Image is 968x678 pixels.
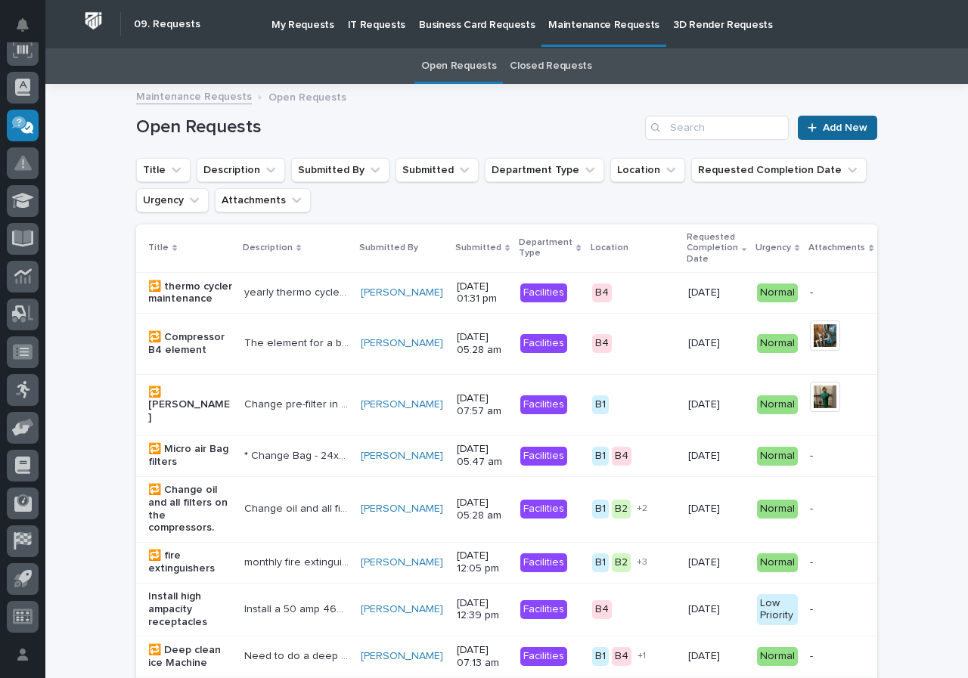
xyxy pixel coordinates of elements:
[510,48,591,84] a: Closed Requests
[136,476,909,542] tr: 🔁 Change oil and all filters on the compressors.Change oil and all filters on the compressors. Lo...
[637,504,647,513] span: + 2
[136,188,209,212] button: Urgency
[244,500,352,515] p: Change oil and all filters on the compressors. Locations: 2- B1 1- B2 1- B3 2- B4
[136,542,909,583] tr: 🔁 fire extinguishersmonthly fire extinguisher checkmonthly fire extinguisher check [PERSON_NAME] ...
[592,283,612,302] div: B4
[361,603,529,616] a: [PERSON_NAME] [PERSON_NAME]
[361,503,443,515] a: [PERSON_NAME]
[268,88,346,104] p: Open Requests
[688,650,745,663] p: [DATE]
[136,158,191,182] button: Title
[592,553,609,572] div: B1
[361,398,443,411] a: [PERSON_NAME]
[612,647,631,666] div: B4
[197,158,285,182] button: Description
[688,556,745,569] p: [DATE]
[610,158,685,182] button: Location
[810,556,872,569] p: -
[136,116,639,138] h1: Open Requests
[215,188,311,212] button: Attachments
[455,240,501,256] p: Submitted
[612,553,631,572] div: B2
[361,556,443,569] a: [PERSON_NAME]
[485,158,604,182] button: Department Type
[457,550,508,575] p: [DATE] 12:05 pm
[688,398,745,411] p: [DATE]
[757,500,798,519] div: Normal
[136,636,909,677] tr: 🔁 Deep clean ice MachineNeed to do a deep clean of the 4 ice machines - Remove all ice -Clean coi...
[148,550,232,575] p: 🔁 fire extinguishers
[798,116,877,140] a: Add New
[79,7,107,35] img: Workspace Logo
[361,650,443,663] a: [PERSON_NAME]
[244,334,352,350] p: The element for a building 4 compressor room needs to be changed where it comes out of the dryer.
[136,313,909,374] tr: 🔁 Compressor B4 elementThe element for a building 4 compressor room needs to be changed where it ...
[823,122,867,133] span: Add New
[688,286,745,299] p: [DATE]
[520,500,567,519] div: Facilities
[520,600,567,619] div: Facilities
[457,443,508,469] p: [DATE] 05:47 am
[421,48,496,84] a: Open Requests
[244,553,352,569] p: monthly fire extinguisher check
[592,500,609,519] div: B1
[755,240,791,256] p: Urgency
[808,240,865,256] p: Attachments
[519,234,572,262] p: Department Type
[136,272,909,313] tr: 🔁 thermo cycler maintenanceyearly thermo cycler service and inspections. - check shaft bearings f...
[637,558,647,567] span: + 3
[757,395,798,414] div: Normal
[592,395,609,414] div: B1
[244,647,352,663] p: Need to do a deep clean of the 4 ice machines - Remove all ice -Clean coils -Remove all parts per...
[520,553,567,572] div: Facilities
[457,497,508,522] p: [DATE] 05:28 am
[457,644,508,670] p: [DATE] 07:13 am
[19,18,39,42] div: Notifications
[592,334,612,353] div: B4
[638,652,646,661] span: + 1
[359,240,418,256] p: Submitted By
[148,331,232,357] p: 🔁 Compressor B4 element
[591,240,628,256] p: Location
[520,647,567,666] div: Facilities
[592,647,609,666] div: B1
[457,392,508,418] p: [DATE] 07:57 am
[244,600,352,616] p: Install a 50 amp 460 and 50 amp 230 recepts in Patrick Briars work area for testing large ampacit...
[691,158,867,182] button: Requested Completion Date
[810,503,872,515] p: -
[757,334,798,353] div: Normal
[244,395,352,411] p: Change pre-filter in the Ingersoll rand room Filter # KPEA55H
[134,18,200,31] h2: 09. Requests
[612,447,631,466] div: B4
[810,603,872,616] p: -
[688,337,745,350] p: [DATE]
[592,600,612,619] div: B4
[688,503,745,515] p: [DATE]
[136,374,909,435] tr: 🔁 [PERSON_NAME]Change pre-filter in the [PERSON_NAME] room Filter # KPEA55HChange pre-filter in t...
[361,286,443,299] a: [PERSON_NAME]
[148,386,232,424] p: 🔁 [PERSON_NAME]
[612,500,631,519] div: B2
[688,603,745,616] p: [DATE]
[136,583,909,636] tr: Install high ampacity receptaclesInstall a 50 amp 460 and 50 amp 230 recepts in [PERSON_NAME] wor...
[243,240,293,256] p: Description
[688,450,745,463] p: [DATE]
[148,280,232,306] p: 🔁 thermo cycler maintenance
[520,334,567,353] div: Facilities
[520,395,567,414] div: Facilities
[810,650,872,663] p: -
[361,337,443,350] a: [PERSON_NAME]
[457,331,508,357] p: [DATE] 05:28 am
[148,484,232,534] p: 🔁 Change oil and all filters on the compressors.
[148,590,232,628] p: Install high ampacity receptacles
[757,594,798,626] div: Low Priority
[810,450,872,463] p: -
[148,644,232,670] p: 🔁 Deep clean ice Machine
[457,597,508,623] p: [DATE] 12:39 pm
[592,447,609,466] div: B1
[645,116,789,140] input: Search
[7,9,39,41] button: Notifications
[148,443,232,469] p: 🔁 Micro air Bag filters
[757,553,798,572] div: Normal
